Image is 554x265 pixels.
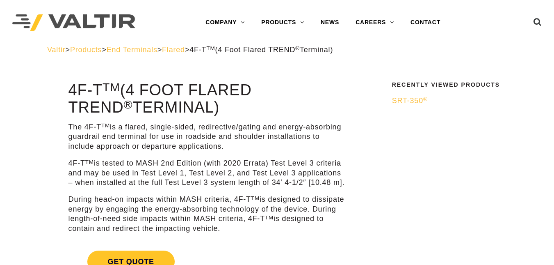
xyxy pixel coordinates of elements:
[312,14,347,31] a: NEWS
[251,195,260,201] sup: TM
[103,81,120,94] sup: TM
[107,46,157,54] a: End Terminals
[70,46,102,54] a: Products
[197,14,253,31] a: COMPANY
[402,14,449,31] a: CONTACT
[68,159,347,187] p: 4F-T is tested to MASH 2nd Edition (with 2020 Errata) Test Level 3 criteria and may be used in Te...
[253,14,312,31] a: PRODUCTS
[85,159,94,165] sup: TM
[189,46,333,54] span: 4F-T (4 Foot Flared TREND Terminal)
[68,82,347,116] h1: 4F-T (4 Foot Flared TREND Terminal)
[162,46,185,54] a: Flared
[265,214,274,221] sup: TM
[347,14,402,31] a: CAREERS
[123,98,132,111] sup: ®
[392,96,502,106] a: SRT-350®
[206,45,215,51] sup: TM
[295,45,300,51] sup: ®
[12,14,135,31] img: Valtir
[47,46,65,54] a: Valtir
[47,45,507,55] div: > > > >
[68,122,347,151] p: The 4F-T is a flared, single-sided, redirective/gating and energy-absorbing guardrail end termina...
[423,96,428,102] sup: ®
[392,82,502,88] h2: Recently Viewed Products
[392,97,428,105] span: SRT-350
[68,195,347,233] p: During head-on impacts within MASH criteria, 4F-T is designed to dissipate energy by engaging the...
[101,122,110,129] sup: TM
